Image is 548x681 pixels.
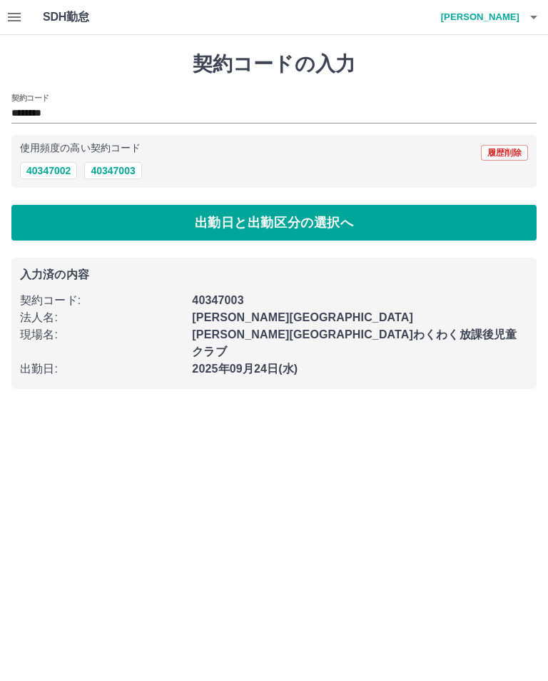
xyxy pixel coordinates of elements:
[20,309,183,326] p: 法人名 :
[84,162,141,179] button: 40347003
[481,145,528,161] button: 履歴削除
[20,143,141,153] p: 使用頻度の高い契約コード
[192,328,517,358] b: [PERSON_NAME][GEOGRAPHIC_DATA]わくわく放課後児童クラブ
[20,360,183,378] p: 出勤日 :
[20,162,77,179] button: 40347002
[11,52,537,76] h1: 契約コードの入力
[20,269,528,281] p: 入力済の内容
[192,363,298,375] b: 2025年09月24日(水)
[192,311,413,323] b: [PERSON_NAME][GEOGRAPHIC_DATA]
[11,205,537,241] button: 出勤日と出勤区分の選択へ
[20,326,183,343] p: 現場名 :
[20,292,183,309] p: 契約コード :
[11,92,49,104] h2: 契約コード
[192,294,243,306] b: 40347003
